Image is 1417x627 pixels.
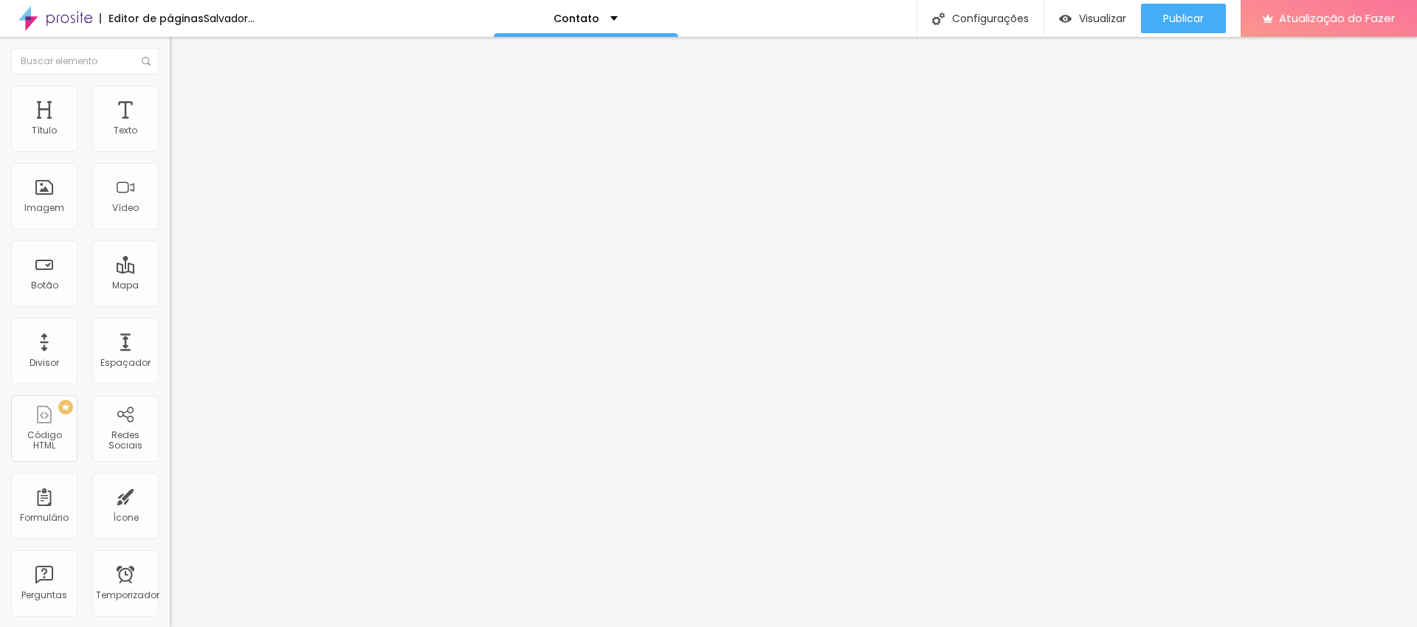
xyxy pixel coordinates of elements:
[114,124,137,136] font: Texto
[142,57,151,66] img: Ícone
[112,279,139,291] font: Mapa
[113,511,139,524] font: Ícone
[96,589,159,601] font: Temporizador
[11,48,159,75] input: Buscar elemento
[32,124,57,136] font: Título
[31,279,58,291] font: Botão
[112,201,139,214] font: Vídeo
[1044,4,1141,33] button: Visualizar
[27,429,62,451] font: Código HTML
[108,11,204,26] font: Editor de páginas
[1059,13,1072,25] img: view-1.svg
[952,11,1029,26] font: Configurações
[1279,10,1395,26] font: Atualização do Fazer
[170,37,1417,627] iframe: Editor
[932,13,945,25] img: Ícone
[108,429,142,451] font: Redes Sociais
[21,589,67,601] font: Perguntas
[554,11,599,26] font: Contato
[24,201,64,214] font: Imagem
[100,356,151,369] font: Espaçador
[20,511,69,524] font: Formulário
[1079,11,1126,26] font: Visualizar
[1163,11,1204,26] font: Publicar
[30,356,59,369] font: Divisor
[204,11,255,26] font: Salvador...
[1141,4,1226,33] button: Publicar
